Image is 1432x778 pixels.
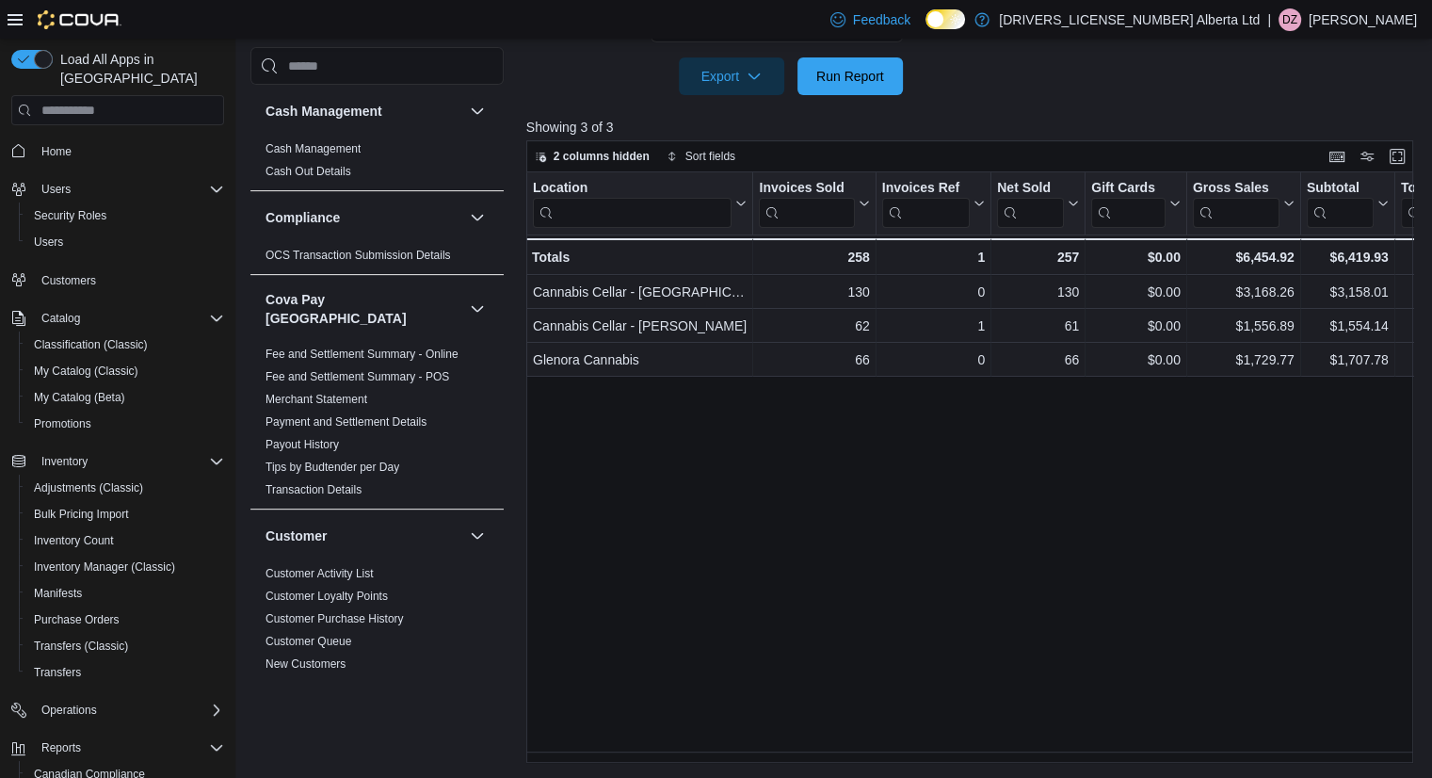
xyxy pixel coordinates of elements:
[26,582,224,605] span: Manifests
[26,231,224,253] span: Users
[265,414,426,430] span: Payment and Settlement Details
[1356,145,1378,168] button: Display options
[34,337,148,352] span: Classification (Classic)
[265,392,367,407] span: Merchant Statement
[999,8,1260,31] p: [DRIVERS_LICENSE_NUMBER] Alberta Ltd
[1309,8,1417,31] p: [PERSON_NAME]
[250,138,504,190] div: Cash Management
[26,608,224,631] span: Purchase Orders
[997,281,1079,303] div: 130
[1091,315,1181,337] div: $0.00
[26,661,224,684] span: Transfers
[265,635,351,648] a: Customer Queue
[1091,281,1181,303] div: $0.00
[1279,8,1301,31] div: Doug Zimmerman
[533,180,732,198] div: Location
[881,348,984,371] div: 0
[881,315,984,337] div: 1
[679,57,784,95] button: Export
[19,580,232,607] button: Manifests
[34,737,88,759] button: Reports
[26,231,71,253] a: Users
[19,384,232,411] button: My Catalog (Beta)
[26,360,146,382] a: My Catalog (Classic)
[265,656,346,672] span: New Customers
[26,333,224,356] span: Classification (Classic)
[34,390,125,405] span: My Catalog (Beta)
[759,246,869,268] div: 258
[1307,315,1389,337] div: $1,554.14
[4,267,232,294] button: Customers
[19,229,232,255] button: Users
[265,461,399,474] a: Tips by Budtender per Day
[265,634,351,649] span: Customer Queue
[26,608,127,631] a: Purchase Orders
[554,149,650,164] span: 2 columns hidden
[26,204,224,227] span: Security Roles
[26,333,155,356] a: Classification (Classic)
[997,180,1079,228] button: Net Sold
[19,501,232,527] button: Bulk Pricing Import
[26,386,133,409] a: My Catalog (Beta)
[250,343,504,509] div: Cova Pay [GEOGRAPHIC_DATA]
[34,178,78,201] button: Users
[265,483,362,496] a: Transaction Details
[34,307,224,330] span: Catalog
[759,348,869,371] div: 66
[265,141,361,156] span: Cash Management
[881,180,984,228] button: Invoices Ref
[265,415,426,429] a: Payment and Settlement Details
[41,740,81,755] span: Reports
[19,332,232,358] button: Classification (Classic)
[41,182,71,197] span: Users
[26,529,224,552] span: Inventory Count
[265,208,462,227] button: Compliance
[250,244,504,274] div: Compliance
[1326,145,1348,168] button: Keyboard shortcuts
[34,612,120,627] span: Purchase Orders
[265,567,374,580] a: Customer Activity List
[881,180,969,198] div: Invoices Ref
[19,607,232,633] button: Purchase Orders
[265,612,404,625] a: Customer Purchase History
[34,269,104,292] a: Customers
[19,411,232,437] button: Promotions
[34,699,224,721] span: Operations
[1307,180,1374,228] div: Subtotal
[250,562,504,683] div: Customer
[34,140,79,163] a: Home
[34,737,224,759] span: Reports
[4,448,232,475] button: Inventory
[26,360,224,382] span: My Catalog (Classic)
[265,142,361,155] a: Cash Management
[26,204,114,227] a: Security Roles
[997,315,1079,337] div: 61
[19,554,232,580] button: Inventory Manager (Classic)
[265,393,367,406] a: Merchant Statement
[997,348,1079,371] div: 66
[34,307,88,330] button: Catalog
[41,454,88,469] span: Inventory
[34,507,129,522] span: Bulk Pricing Import
[34,699,105,721] button: Operations
[265,611,404,626] span: Customer Purchase History
[997,180,1064,198] div: Net Sold
[265,566,374,581] span: Customer Activity List
[1193,180,1279,228] div: Gross Sales
[26,556,183,578] a: Inventory Manager (Classic)
[265,290,462,328] h3: Cova Pay [GEOGRAPHIC_DATA]
[1193,315,1295,337] div: $1,556.89
[19,203,232,229] button: Security Roles
[532,246,747,268] div: Totals
[1091,246,1181,268] div: $0.00
[1307,348,1389,371] div: $1,707.78
[1307,180,1389,228] button: Subtotal
[34,450,224,473] span: Inventory
[797,57,903,95] button: Run Report
[1193,180,1295,228] button: Gross Sales
[1193,348,1295,371] div: $1,729.77
[533,348,747,371] div: Glenora Cannabis
[1307,180,1374,198] div: Subtotal
[4,137,232,164] button: Home
[1091,180,1166,228] div: Gift Card Sales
